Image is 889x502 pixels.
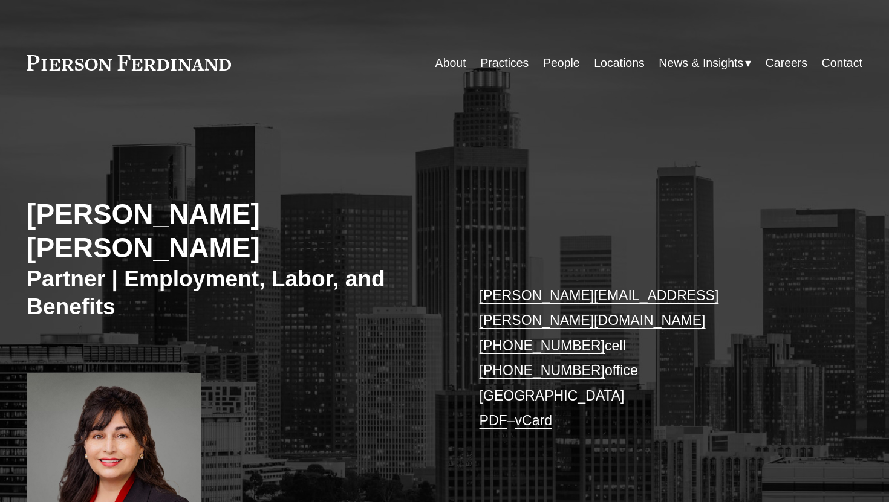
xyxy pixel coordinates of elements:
a: Practices [480,51,529,75]
h2: [PERSON_NAME] [PERSON_NAME] [27,198,444,265]
h3: Partner | Employment, Labor, and Benefits [27,265,444,320]
a: vCard [515,413,552,428]
span: News & Insights [659,53,743,74]
a: People [543,51,580,75]
a: Careers [766,51,807,75]
a: About [435,51,466,75]
a: [PERSON_NAME][EMAIL_ADDRESS][PERSON_NAME][DOMAIN_NAME] [480,288,719,329]
a: folder dropdown [659,51,751,75]
a: Locations [594,51,645,75]
a: [PHONE_NUMBER] [480,338,605,353]
p: cell office [GEOGRAPHIC_DATA] – [480,283,828,434]
a: Contact [822,51,862,75]
a: PDF [480,413,507,428]
a: [PHONE_NUMBER] [480,362,605,378]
